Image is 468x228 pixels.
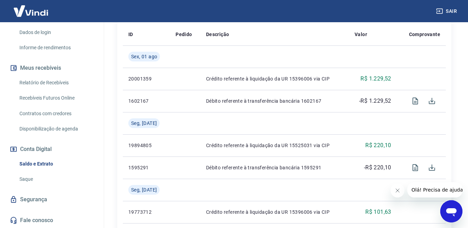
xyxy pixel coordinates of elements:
span: Olá! Precisa de ajuda? [4,5,58,10]
p: -R$ 220,10 [364,163,391,172]
a: Contratos com credores [17,107,95,121]
a: Segurança [8,192,95,207]
a: Saldo e Extrato [17,157,95,171]
button: Conta Digital [8,142,95,157]
span: Download [424,159,440,176]
span: Seg, [DATE] [131,120,157,127]
span: Sex, 01 ago [131,53,157,60]
p: Valor [355,31,367,38]
p: 1602167 [128,98,164,104]
a: Saque [17,172,95,186]
p: Comprovante [409,31,440,38]
a: Informe de rendimentos [17,41,95,55]
a: Recebíveis Futuros Online [17,91,95,105]
a: Dados de login [17,25,95,40]
p: ID [128,31,133,38]
p: 19894805 [128,142,164,149]
a: Disponibilização de agenda [17,122,95,136]
p: 1595291 [128,164,164,171]
p: 20001359 [128,75,164,82]
a: Relatório de Recebíveis [17,76,95,90]
iframe: Fechar mensagem [391,184,405,197]
iframe: Botão para abrir a janela de mensagens [440,200,462,222]
p: R$ 220,10 [365,141,391,150]
p: Crédito referente à liquidação da UR 15525031 via CIP [206,142,343,149]
p: Crédito referente à liquidação da UR 15396006 via CIP [206,209,343,216]
button: Meus recebíveis [8,60,95,76]
span: Download [424,93,440,109]
p: R$ 101,63 [365,208,391,216]
p: 19773712 [128,209,164,216]
p: Pedido [176,31,192,38]
button: Sair [435,5,460,18]
p: Descrição [206,31,229,38]
iframe: Mensagem da empresa [407,182,462,197]
span: Visualizar [407,93,424,109]
p: Débito referente à transferência bancária 1602167 [206,98,343,104]
p: Crédito referente à liquidação da UR 15396006 via CIP [206,75,343,82]
span: Seg, [DATE] [131,186,157,193]
span: Visualizar [407,159,424,176]
p: R$ 1.229,52 [360,75,391,83]
a: Fale conosco [8,213,95,228]
img: Vindi [8,0,53,22]
p: Débito referente à transferência bancária 1595291 [206,164,343,171]
p: -R$ 1.229,52 [359,97,391,105]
